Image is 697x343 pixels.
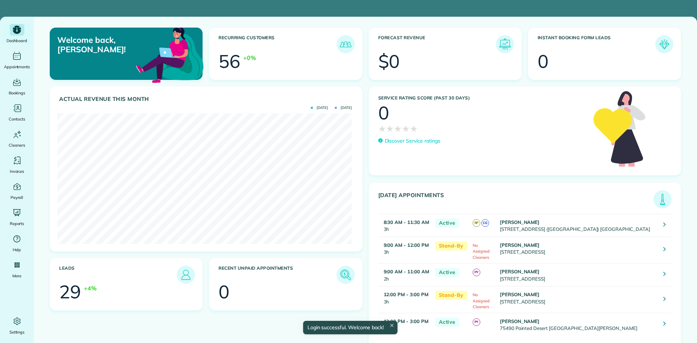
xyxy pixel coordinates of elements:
[3,315,31,336] a: Settings
[498,37,512,52] img: icon_forecast_revenue-8c13a41c7ed35a8dcfafea3cbb826a0462acb37728057bba2d056411b612bbbe.png
[657,37,672,52] img: icon_form_leads-04211a6a04a5b2264e4ee56bc0799ec3eb69b7e499cbb523a139df1d13a81ae0.png
[3,233,31,253] a: Help
[384,318,428,324] strong: 12:00 PM - 3:00 PM
[498,264,658,286] td: [STREET_ADDRESS]
[500,242,540,248] strong: [PERSON_NAME]
[394,122,402,135] span: ★
[473,269,480,276] span: PY
[219,35,336,53] h3: Recurring Customers
[338,268,353,282] img: icon_unpaid_appointments-47b8ce3997adf2238b356f14209ab4cced10bd1f174958f3ca8f1d0dd7fffeee.png
[3,24,31,44] a: Dashboard
[378,137,440,145] a: Discover Service ratings
[3,207,31,227] a: Reports
[7,37,27,44] span: Dashboard
[473,243,490,260] span: No Assigned Cleaners
[219,52,240,70] div: 56
[435,318,459,327] span: Active
[435,241,467,250] span: Stand-By
[303,321,397,334] div: Login successful. Welcome back!
[4,63,30,70] span: Appointments
[538,35,655,53] h3: Instant Booking Form Leads
[498,214,658,237] td: [STREET_ADDRESS] ([GEOGRAPHIC_DATA]) [GEOGRAPHIC_DATA]
[384,269,429,274] strong: 9:00 AM - 11:00 AM
[384,219,429,225] strong: 8:30 AM - 11:30 AM
[498,237,658,264] td: [STREET_ADDRESS]
[538,52,549,70] div: 0
[378,286,432,313] td: 3h
[59,266,177,284] h3: Leads
[59,96,355,102] h3: Actual Revenue this month
[435,268,459,277] span: Active
[219,266,336,284] h3: Recent unpaid appointments
[378,214,432,237] td: 3h
[10,220,24,227] span: Reports
[402,122,410,135] span: ★
[435,291,467,300] span: Stand-By
[378,264,432,286] td: 2h
[59,283,81,301] div: 29
[473,292,490,309] span: No Assigned Cleaners
[378,35,496,53] h3: Forecast Revenue
[500,269,540,274] strong: [PERSON_NAME]
[384,242,429,248] strong: 9:00 AM - 12:00 PM
[500,219,540,225] strong: [PERSON_NAME]
[57,35,154,54] p: Welcome back, [PERSON_NAME]!
[481,219,489,227] span: CG
[435,219,459,228] span: Active
[378,104,389,122] div: 0
[3,102,31,123] a: Contacts
[11,194,24,201] span: Payroll
[9,328,25,336] span: Settings
[311,106,328,110] span: [DATE]
[378,122,386,135] span: ★
[655,192,670,207] img: icon_todays_appointments-901f7ab196bb0bea1936b74009e4eb5ffbc2d2711fa7634e0d609ed5ef32b18b.png
[3,50,31,70] a: Appointments
[378,95,586,101] h3: Service Rating score (past 30 days)
[500,291,540,297] strong: [PERSON_NAME]
[3,155,31,175] a: Invoices
[473,219,480,227] span: RP
[9,142,25,149] span: Cleaners
[386,122,394,135] span: ★
[84,284,97,293] div: +4%
[10,168,24,175] span: Invoices
[410,122,418,135] span: ★
[378,313,432,336] td: 3h
[3,128,31,149] a: Cleaners
[378,192,654,208] h3: [DATE] Appointments
[500,318,540,324] strong: [PERSON_NAME]
[3,76,31,97] a: Bookings
[13,246,21,253] span: Help
[385,137,440,145] p: Discover Service ratings
[179,268,193,282] img: icon_leads-1bed01f49abd5b7fead27621c3d59655bb73ed531f8eeb49469d10e621d6b896.png
[335,106,352,110] span: [DATE]
[219,283,229,301] div: 0
[473,318,480,326] span: PY
[338,37,353,52] img: icon_recurring_customers-cf858462ba22bcd05b5a5880d41d6543d210077de5bb9ebc9590e49fd87d84ed.png
[243,53,256,62] div: +0%
[9,115,25,123] span: Contacts
[378,52,400,70] div: $0
[12,272,21,279] span: More
[378,237,432,264] td: 3h
[498,313,658,336] td: 75490 Painted Desert [GEOGRAPHIC_DATA][PERSON_NAME]
[384,291,428,297] strong: 12:00 PM - 3:00 PM
[3,181,31,201] a: Payroll
[135,19,205,90] img: dashboard_welcome-42a62b7d889689a78055ac9021e634bf52bae3f8056760290aed330b23ab8690.png
[498,286,658,313] td: [STREET_ADDRESS]
[9,89,25,97] span: Bookings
